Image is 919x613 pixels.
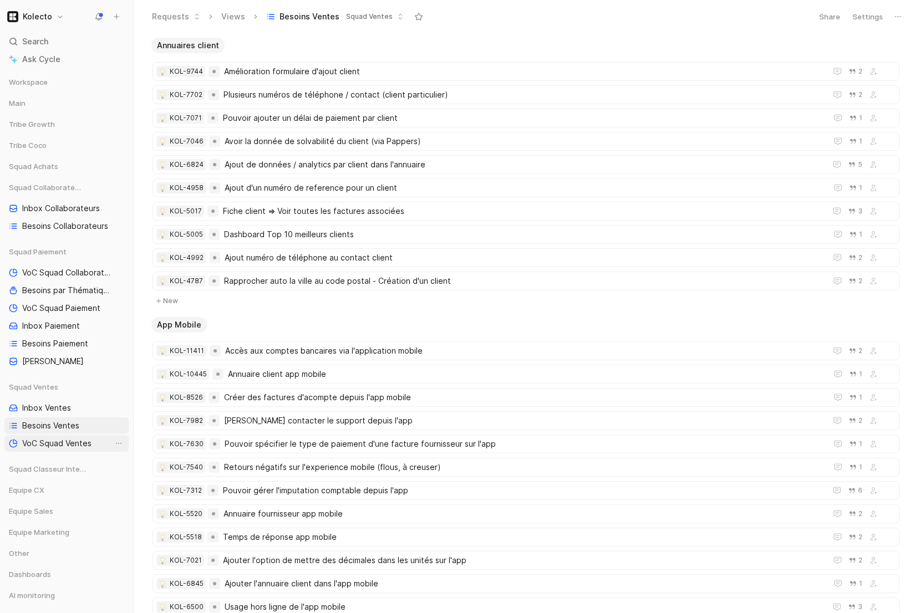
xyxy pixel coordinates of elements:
span: Main [9,98,26,109]
span: Créer des factures d'acompte depuis l'app mobile [224,391,822,404]
a: VoC Squad Paiement [4,300,129,316]
div: 💡 [159,277,166,285]
img: 💡 [159,208,166,215]
img: 💡 [159,441,166,448]
img: 💡 [159,278,166,285]
span: 2 [859,417,862,424]
span: Squad Classeur Intelligent [9,463,86,474]
span: 1 [859,580,862,587]
button: 1 [847,578,865,590]
span: Annuaire fournisseur app mobile [224,507,822,520]
span: Ajouter l'option de mettre des décimales dans les unités sur l'app [223,554,822,567]
span: [PERSON_NAME] contacter le support depuis l'app [224,414,822,427]
div: KOL-7021 [170,555,202,566]
span: Besoins par Thématiques [22,285,114,296]
img: 💡 [159,185,166,192]
button: 1 [847,182,865,194]
button: Share [814,9,845,24]
span: Avoir la donnée de solvabilité du client (via Pappers) [225,135,822,148]
button: Annuaires client [151,38,225,53]
div: AI monitoring [4,587,129,604]
span: Ajout de données / analytics par client dans l'annuaire [225,158,821,171]
button: 💡 [159,417,166,425]
span: 5 [858,161,862,168]
span: Squad Paiement [9,246,67,257]
span: Ajout d'un numéro de reference pour un client [225,181,822,195]
span: Squad Ventes [9,381,58,392]
a: 💡KOL-7540Retours négatifs sur l'experience mobile (flous, à creuser)1 [153,458,900,477]
div: 💡 [159,161,166,168]
div: 💡 [159,603,166,611]
span: 1 [859,371,862,377]
a: Ask Cycle [4,51,129,68]
span: Squad Collaborateurs [9,182,83,193]
span: VoC Squad Ventes [22,438,92,449]
button: 2 [846,508,865,520]
div: 💡 [159,463,166,471]
img: 💡 [159,162,166,168]
button: 5 [846,159,865,171]
div: Squad Classeur Intelligent [4,461,129,481]
a: 💡KOL-8526Créer des factures d'acompte depuis l'app mobile1 [153,388,900,407]
a: 💡KOL-5005Dashboard Top 10 meilleurs clients1 [153,225,900,244]
button: 1 [847,368,865,380]
button: 💡 [159,231,166,238]
div: KOL-5518 [170,532,202,543]
img: 💡 [159,511,166,518]
div: 💡 [159,533,166,541]
span: Rapprocher auto la ville au code postal - Création d'un client [224,274,822,288]
div: Dashboards [4,566,129,583]
div: Squad Classeur Intelligent [4,461,129,477]
button: App Mobile [151,317,207,333]
img: 💡 [159,604,166,611]
button: 2 [846,65,865,78]
img: 💡 [159,232,166,238]
button: 2 [846,531,865,543]
div: KOL-6824 [170,159,204,170]
span: 2 [859,68,862,75]
div: Equipe Marketing [4,524,129,544]
button: New [151,294,901,308]
span: 1 [859,394,862,401]
span: Ask Cycle [22,53,60,66]
div: Search [4,33,129,50]
span: 2 [859,91,862,98]
a: 💡KOL-4992Ajout numéro de téléphone au contact client2 [153,248,900,267]
a: 💡KOL-4787Rapprocher auto la ville au code postal - Création d'un client2 [153,272,900,290]
span: 1 [859,115,862,121]
span: Squad Ventes [346,11,393,22]
div: KOL-4787 [170,275,203,287]
button: 💡 [159,91,166,99]
button: Settings [847,9,888,24]
img: 💡 [159,371,166,378]
span: 2 [859,557,862,564]
a: Inbox Collaborateurs [4,200,129,217]
a: 💡KOL-5520Annuaire fournisseur app mobile2 [153,504,900,523]
span: AI monitoring [9,590,55,601]
div: KOL-7312 [170,485,202,496]
a: Besoins Ventes [4,417,129,434]
span: Annuaires client [157,40,219,51]
button: 2 [846,345,865,357]
button: 3 [846,205,865,217]
img: Kolecto [7,11,18,22]
span: Retours négatifs sur l'experience mobile (flous, à creuser) [224,461,822,474]
button: 💡 [159,347,166,355]
button: 2 [846,275,865,287]
span: Besoins Ventes [22,420,79,431]
div: 💡 [159,370,166,378]
button: 1 [847,228,865,241]
div: Squad CollaborateursInbox CollaborateursBesoins Collaborateurs [4,179,129,234]
button: 💡 [159,254,166,262]
span: Pouvoir ajouter un délai de paiement par client [223,111,822,125]
h1: Kolecto [23,12,52,22]
button: 💡 [159,394,166,401]
div: KOL-7046 [170,136,204,147]
div: Other [4,545,129,561]
img: 💡 [159,348,166,355]
a: 💡KOL-6824Ajout de données / analytics par client dans l'annuaire5 [153,155,900,174]
img: 💡 [159,418,166,425]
